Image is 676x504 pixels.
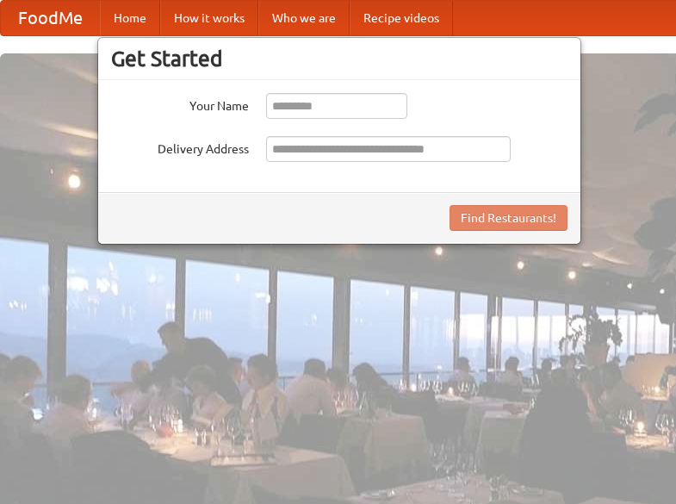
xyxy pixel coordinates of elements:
[160,1,258,35] a: How it works
[1,1,100,35] a: FoodMe
[111,136,249,158] label: Delivery Address
[100,1,160,35] a: Home
[111,93,249,115] label: Your Name
[450,205,567,231] button: Find Restaurants!
[258,1,350,35] a: Who we are
[111,46,567,72] h3: Get Started
[350,1,453,35] a: Recipe videos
